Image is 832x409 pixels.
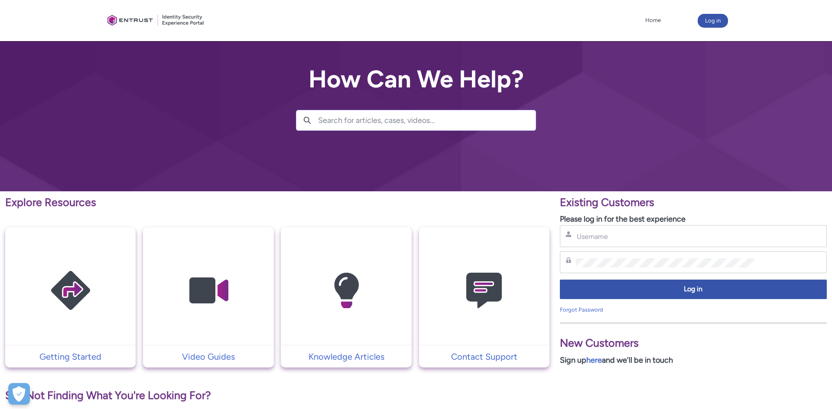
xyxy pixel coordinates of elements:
[10,350,131,363] p: Getting Started
[560,194,827,211] p: Existing Customers
[560,280,827,299] button: Log in
[5,350,136,363] a: Getting Started
[419,350,549,363] a: Contact Support
[8,383,30,405] div: Cookie Preferences
[5,387,549,404] p: Still Not Finding What You're Looking For?
[560,335,827,351] p: New Customers
[281,350,411,363] a: Knowledge Articles
[560,213,827,225] p: Please log in for the best experience
[565,284,821,294] span: Log in
[643,14,663,27] a: Home
[560,306,603,313] a: Forgot Password
[5,194,549,211] p: Explore Resources
[576,232,755,241] input: Username
[586,355,602,365] a: here
[29,244,112,337] img: Getting Started
[560,354,827,366] p: Sign up and we'll be in touch
[285,350,407,363] p: Knowledge Articles
[167,244,250,337] img: Video Guides
[698,14,728,28] button: Log in
[305,244,387,337] img: Knowledge Articles
[296,110,318,130] button: Search
[8,383,30,405] button: Open Preferences
[296,66,536,93] h2: How Can We Help?
[147,350,269,363] p: Video Guides
[143,350,273,363] a: Video Guides
[423,350,545,363] p: Contact Support
[443,244,525,337] img: Contact Support
[318,110,536,130] input: Search for articles, cases, videos...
